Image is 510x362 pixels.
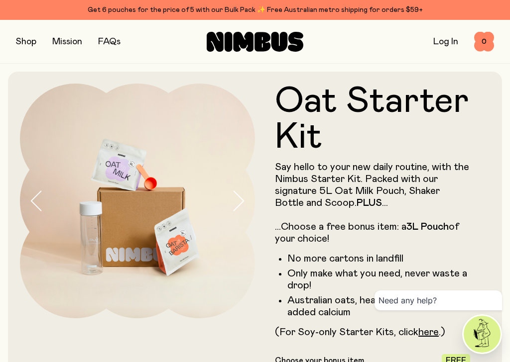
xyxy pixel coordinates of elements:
li: Only make what you need, never waste a drop! [287,268,470,291]
li: No more cartons in landfill [287,253,470,265]
strong: Pouch [421,222,449,232]
h1: Oat Starter Kit [275,84,470,155]
p: Say hello to your new daily routine, with the Nimbus Starter Kit. Packed with our signature 5L Oa... [275,161,470,245]
li: Australian oats, healthy avocado oil + added calcium [287,294,470,318]
strong: PLUS [357,198,382,208]
a: Mission [52,37,82,46]
strong: 3L [406,222,418,232]
p: (For Soy-only Starter Kits, click .) [275,326,470,338]
a: FAQs [98,37,121,46]
div: Get 6 pouches for the price of 5 with our Bulk Pack ✨ Free Australian metro shipping for orders $59+ [16,4,494,16]
a: here [418,327,439,337]
div: Need any help? [375,290,502,310]
img: agent [464,316,501,353]
button: 0 [474,32,494,52]
a: Log In [433,37,458,46]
